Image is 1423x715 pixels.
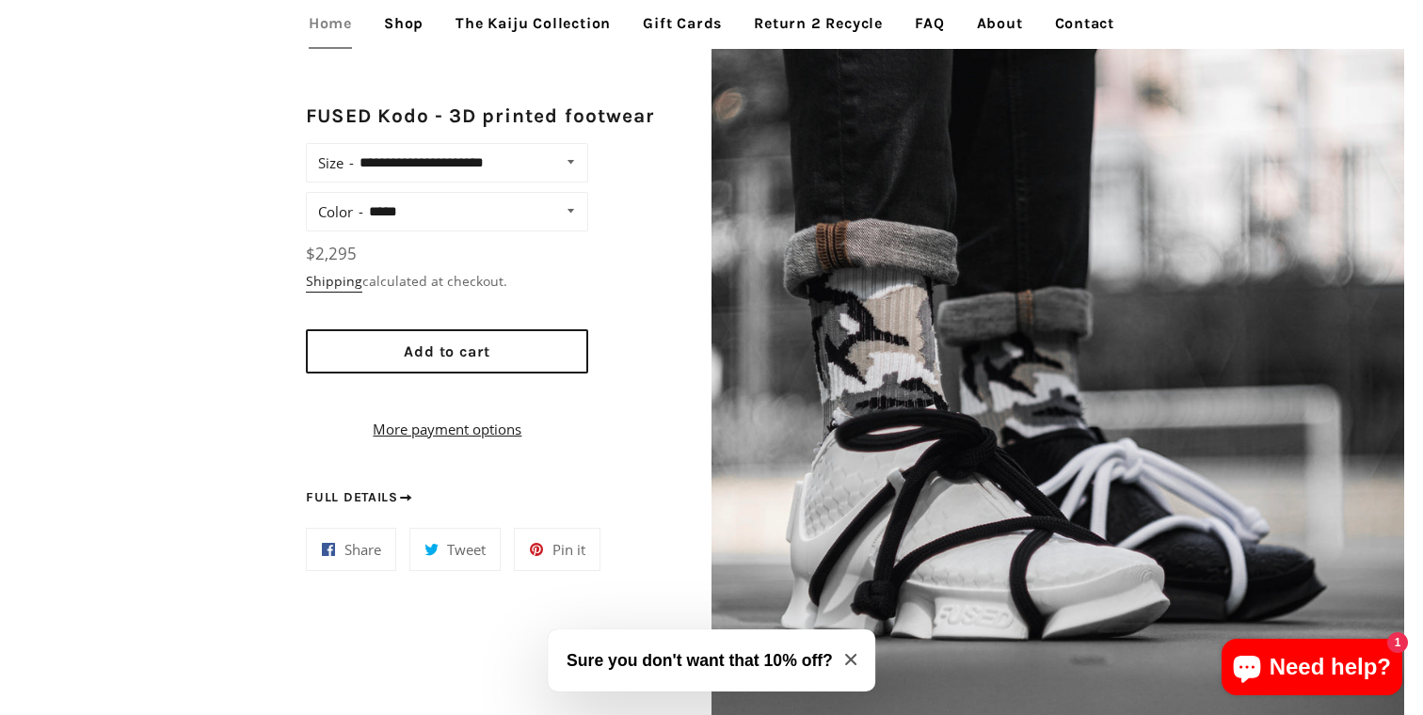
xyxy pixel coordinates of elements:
[306,243,357,264] span: $2,295
[447,540,486,559] span: Tweet
[552,540,585,559] span: Pin it
[344,540,381,559] span: Share
[404,342,490,360] span: Add to cart
[306,271,588,292] div: calculated at checkout.
[306,487,414,508] a: Full details
[306,103,655,130] h2: FUSED Kodo - 3D printed footwear
[318,150,354,176] label: Size
[318,199,363,225] label: Color
[1216,639,1408,700] inbox-online-store-chat: Shopify online store chat
[306,418,588,440] a: More payment options
[306,329,588,373] button: Add to cart
[306,272,362,293] a: Shipping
